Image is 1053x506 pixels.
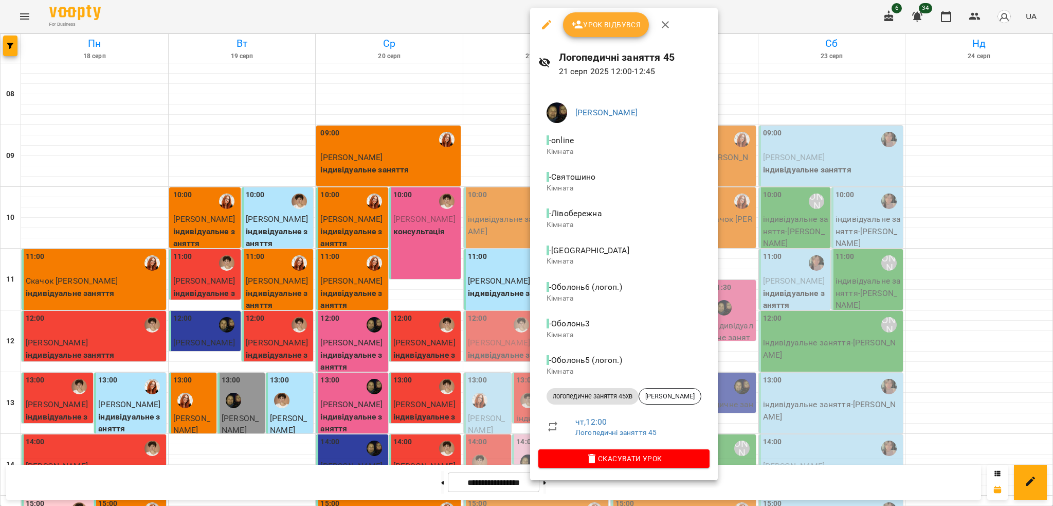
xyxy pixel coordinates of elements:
span: [PERSON_NAME] [639,392,701,401]
p: Кімната [547,147,701,157]
a: чт , 12:00 [575,417,607,427]
span: - Оболонь6 (логоп.) [547,282,624,292]
p: Кімната [547,220,701,230]
span: Скасувати Урок [547,452,701,465]
span: - Святошино [547,172,598,182]
a: [PERSON_NAME] [575,108,638,117]
div: [PERSON_NAME] [639,388,701,405]
button: Скасувати Урок [538,449,710,468]
p: Кімната [547,330,701,340]
p: Кімната [547,256,701,267]
p: Кімната [547,367,701,377]
span: - online [547,135,576,145]
span: - Лівобережна [547,208,604,218]
span: - Оболонь3 [547,319,592,328]
img: 1b5607d6694d402e86b01c6e0c27984e.jpg [547,102,567,123]
a: Логопедичні заняття 45 [575,428,657,437]
span: - [GEOGRAPHIC_DATA] [547,246,631,255]
button: Урок відбувся [563,12,649,37]
span: - Оболонь5 (логоп.) [547,355,624,365]
h6: Логопедичні заняття 45 [559,49,710,65]
p: 21 серп 2025 12:00 - 12:45 [559,65,710,78]
span: Урок відбувся [571,19,641,31]
p: Кімната [547,183,701,194]
p: Кімната [547,293,701,304]
span: логопедичне заняття 45хв [547,392,639,401]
